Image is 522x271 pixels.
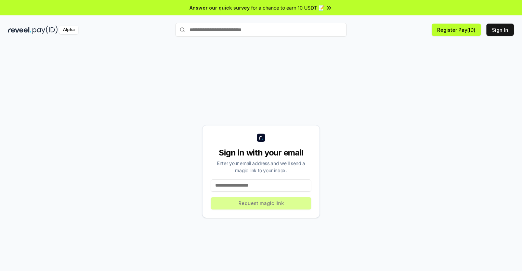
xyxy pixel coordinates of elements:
img: pay_id [32,26,58,34]
span: for a chance to earn 10 USDT 📝 [251,4,324,11]
div: Alpha [59,26,78,34]
button: Register Pay(ID) [432,24,481,36]
img: reveel_dark [8,26,31,34]
button: Sign In [486,24,514,36]
div: Sign in with your email [211,147,311,158]
div: Enter your email address and we’ll send a magic link to your inbox. [211,160,311,174]
img: logo_small [257,134,265,142]
span: Answer our quick survey [190,4,250,11]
